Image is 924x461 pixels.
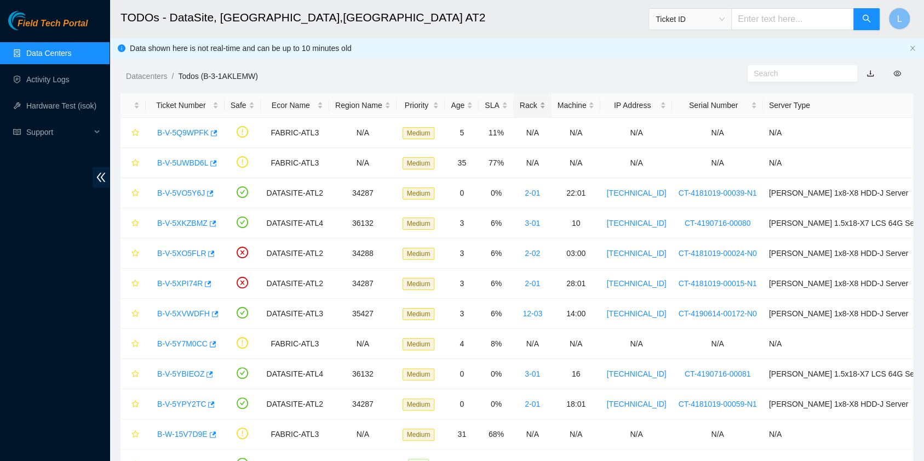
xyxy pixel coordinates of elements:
a: [TECHNICAL_ID] [606,189,666,197]
td: N/A [329,148,397,178]
a: CT-4181019-00039-N1 [678,189,756,197]
td: 3 [445,299,479,329]
td: DATASITE-ATL2 [261,178,329,208]
td: 68% [479,419,513,449]
td: N/A [672,148,762,178]
td: N/A [672,118,762,148]
span: Medium [403,399,435,411]
td: 0 [445,389,479,419]
td: N/A [552,148,601,178]
button: L [888,8,910,30]
td: FABRIC-ATL3 [261,329,329,359]
a: B-V-5XPI74R [157,279,203,288]
span: double-left [93,167,110,187]
input: Search [754,67,842,79]
a: B-V-5VO5Y6J [157,189,205,197]
a: 2-01 [525,400,540,408]
td: 6% [479,299,513,329]
span: search [862,14,871,25]
img: Akamai Technologies [8,11,55,30]
button: star [127,124,140,141]
a: B-V-5XKZBMZ [157,219,208,227]
td: 6% [479,269,513,299]
a: CT-4190716-00081 [685,369,751,378]
a: B-V-5Y7M0CC [157,339,208,348]
td: N/A [329,118,397,148]
a: 12-03 [523,309,542,318]
td: 5 [445,118,479,148]
span: exclamation-circle [237,337,248,349]
td: 16 [552,359,601,389]
td: N/A [552,329,601,359]
td: N/A [672,329,762,359]
span: check-circle [237,217,248,228]
span: Support [26,121,91,143]
button: star [127,365,140,383]
button: star [127,184,140,202]
span: Ticket ID [656,11,725,27]
td: 3 [445,208,479,238]
td: DATASITE-ATL4 [261,359,329,389]
a: [TECHNICAL_ID] [606,309,666,318]
span: / [171,72,174,81]
td: DATASITE-ATL3 [261,299,329,329]
span: check-circle [237,367,248,379]
span: star [131,400,139,409]
button: star [127,154,140,172]
a: B-V-5XVWDFH [157,309,210,318]
td: 34287 [329,269,397,299]
span: Medium [403,187,435,200]
a: CT-4181019-00015-N1 [678,279,756,288]
a: [TECHNICAL_ID] [606,369,666,378]
button: search [853,8,880,30]
td: 77% [479,148,513,178]
td: FABRIC-ATL3 [261,118,329,148]
td: N/A [600,118,672,148]
a: CT-4190716-00080 [685,219,751,227]
input: Enter text here... [731,8,854,30]
span: Medium [403,248,435,260]
a: B-V-5Q9WPFK [157,128,209,137]
span: exclamation-circle [237,428,248,439]
a: 2-01 [525,279,540,288]
span: eye [893,70,901,77]
a: B-V-5YPY2TC [157,400,206,408]
button: download [858,65,882,82]
a: [TECHNICAL_ID] [606,279,666,288]
span: L [897,12,902,26]
a: download [866,69,874,78]
td: N/A [514,148,552,178]
a: [TECHNICAL_ID] [606,219,666,227]
td: N/A [514,118,552,148]
span: star [131,310,139,318]
td: N/A [600,329,672,359]
span: check-circle [237,397,248,409]
td: N/A [552,118,601,148]
a: Datacenters [126,72,167,81]
a: Activity Logs [26,75,70,84]
a: CT-4190614-00172-N0 [678,309,756,318]
span: Medium [403,429,435,441]
span: Field Tech Portal [18,19,88,29]
td: 34287 [329,178,397,208]
td: 11% [479,118,513,148]
button: star [127,244,140,262]
td: DATASITE-ATL2 [261,269,329,299]
span: star [131,370,139,379]
span: Medium [403,338,435,350]
span: Medium [403,308,435,320]
span: Medium [403,157,435,169]
span: exclamation-circle [237,126,248,138]
span: close-circle [237,247,248,258]
span: Medium [403,218,435,230]
button: star [127,425,140,443]
a: [TECHNICAL_ID] [606,400,666,408]
td: FABRIC-ATL3 [261,419,329,449]
span: star [131,219,139,228]
td: 10 [552,208,601,238]
a: B-V-5XO5FLR [157,249,206,258]
span: Medium [403,127,435,139]
span: star [131,189,139,198]
a: Data Centers [26,49,71,58]
td: 0 [445,178,479,208]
